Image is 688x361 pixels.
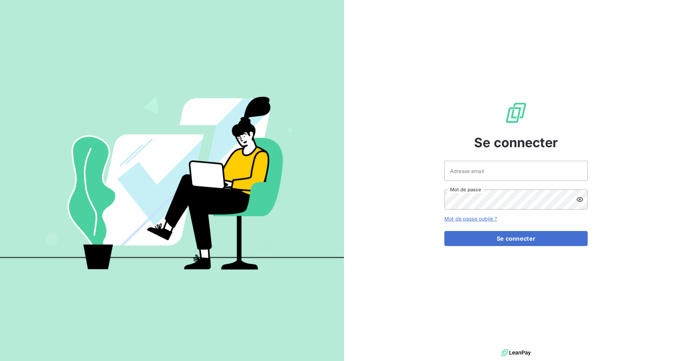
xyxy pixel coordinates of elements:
button: Se connecter [444,231,588,246]
img: Logo LeanPay [505,101,527,124]
span: Se connecter [474,133,558,152]
input: placeholder [444,161,588,181]
img: logo [501,347,531,358]
a: Mot de passe oublié ? [444,216,497,222]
